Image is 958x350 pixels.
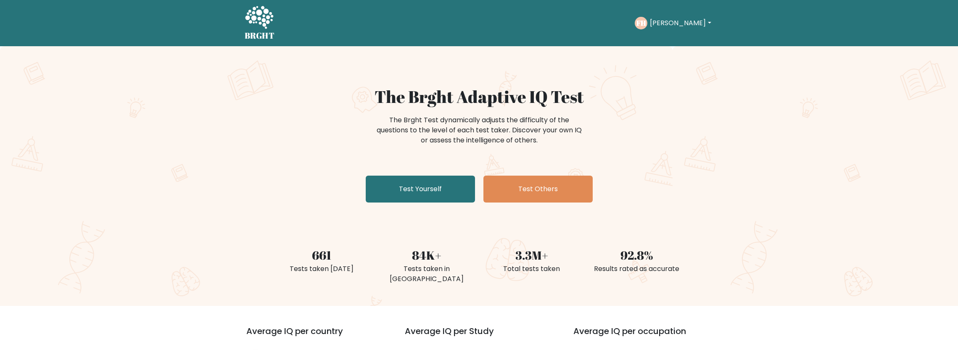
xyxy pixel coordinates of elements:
h3: Average IQ per Study [405,326,553,346]
div: Results rated as accurate [589,264,684,274]
h3: Average IQ per country [246,326,375,346]
div: 84K+ [379,246,474,264]
div: The Brght Test dynamically adjusts the difficulty of the questions to the level of each test take... [374,115,584,145]
div: Tests taken in [GEOGRAPHIC_DATA] [379,264,474,284]
div: 3.3M+ [484,246,579,264]
a: Test Yourself [366,176,475,203]
a: BRGHT [245,3,275,43]
h3: Average IQ per occupation [573,326,722,346]
div: 661 [274,246,369,264]
div: Total tests taken [484,264,579,274]
h5: BRGHT [245,31,275,41]
div: 92.8% [589,246,684,264]
text: FH [636,18,646,28]
h1: The Brght Adaptive IQ Test [274,87,684,107]
button: [PERSON_NAME] [647,18,713,29]
a: Test Others [483,176,593,203]
div: Tests taken [DATE] [274,264,369,274]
